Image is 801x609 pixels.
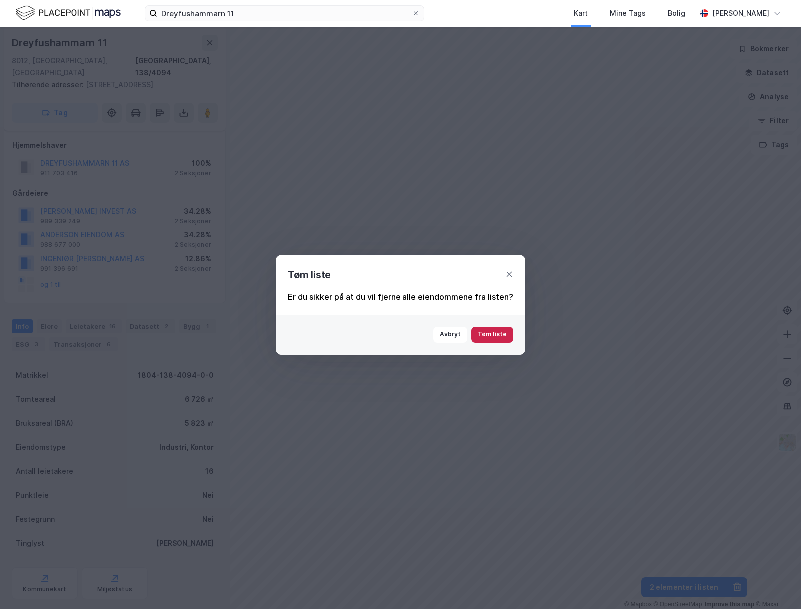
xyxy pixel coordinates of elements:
[288,267,331,283] div: Tøm liste
[668,7,685,19] div: Bolig
[574,7,588,19] div: Kart
[433,327,467,343] button: Avbryt
[751,561,801,609] div: Kontrollprogram for chat
[751,561,801,609] iframe: Chat Widget
[712,7,769,19] div: [PERSON_NAME]
[16,4,121,22] img: logo.f888ab2527a4732fd821a326f86c7f29.svg
[288,291,513,303] div: Er du sikker på at du vil fjerne alle eiendommene fra listen?
[157,6,412,21] input: Søk på adresse, matrikkel, gårdeiere, leietakere eller personer
[471,327,513,343] button: Tøm liste
[610,7,646,19] div: Mine Tags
